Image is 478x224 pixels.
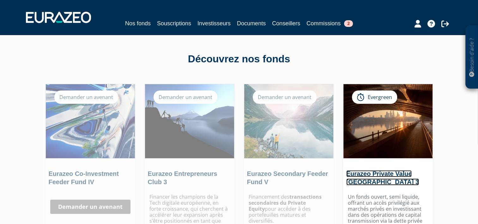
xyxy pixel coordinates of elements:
a: Eurazeo Co-Investment Feeder Fund IV [49,170,119,185]
div: Demander un avenant [54,90,118,104]
a: Demander un avenant [50,200,130,214]
a: Nos fonds [125,19,151,29]
img: Eurazeo Co-Investment Feeder Fund IV [46,84,135,158]
p: Besoin d'aide ? [468,29,475,86]
div: Demander un avenant [253,90,317,104]
div: Découvrez nos fonds [59,52,419,66]
a: Commissions2 [306,19,353,28]
div: Evergreen [352,90,397,104]
img: 1732889491-logotype_eurazeo_blanc_rvb.png [26,12,91,23]
a: Eurazeo Entrepreneurs Club 3 [148,170,217,185]
img: Eurazeo Secondary Feeder Fund V [244,84,333,158]
a: Eurazeo Secondary Feeder Fund V [247,170,328,185]
a: Conseillers [272,19,300,28]
strong: transactions secondaires du Private Equity [249,193,322,212]
span: 2 [344,20,353,27]
img: Eurazeo Private Value Europe 3 [343,84,433,158]
a: Documents [237,19,266,28]
img: Eurazeo Entrepreneurs Club 3 [145,84,234,158]
a: Investisseurs [197,19,231,28]
div: Demander un avenant [154,90,217,104]
a: Eurazeo Private Value [GEOGRAPHIC_DATA] 3 [346,170,419,185]
a: Souscriptions [157,19,191,28]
